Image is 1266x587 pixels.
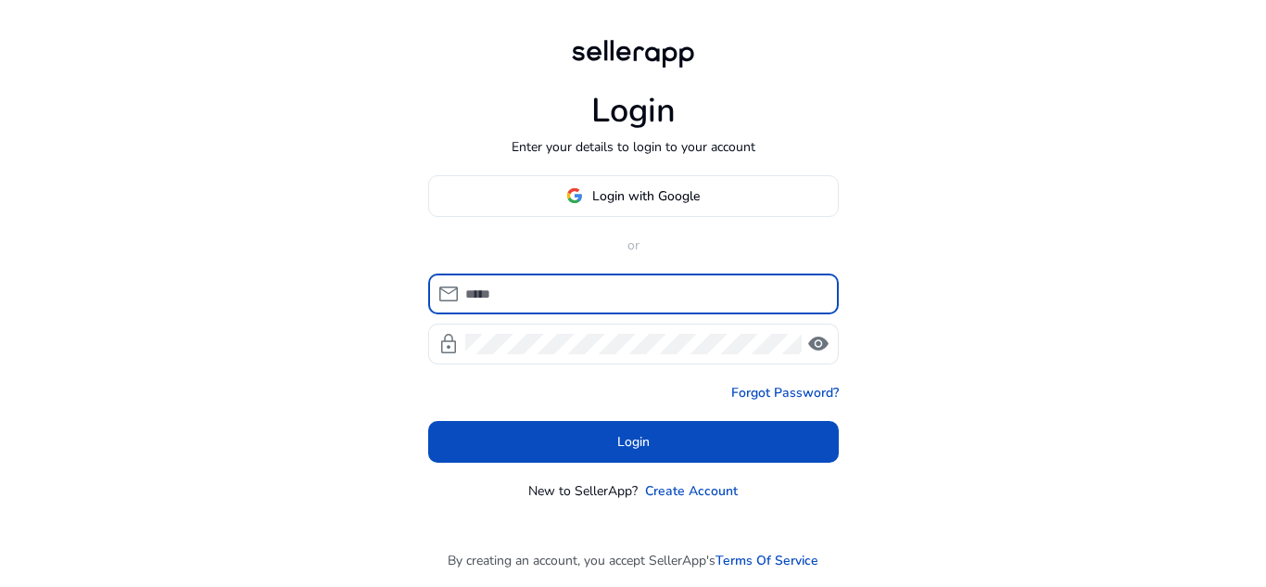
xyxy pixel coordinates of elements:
a: Forgot Password? [731,383,839,402]
p: or [428,236,839,255]
button: Login with Google [428,175,839,217]
span: Login [617,432,650,452]
span: mail [437,283,460,305]
span: visibility [807,333,829,355]
a: Create Account [645,481,738,501]
span: Login with Google [592,186,700,206]
button: Login [428,421,839,463]
a: Terms Of Service [715,551,818,570]
p: New to SellerApp? [528,481,638,501]
span: lock [437,333,460,355]
p: Enter your details to login to your account [512,137,755,157]
h1: Login [591,91,676,131]
img: google-logo.svg [566,187,583,204]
